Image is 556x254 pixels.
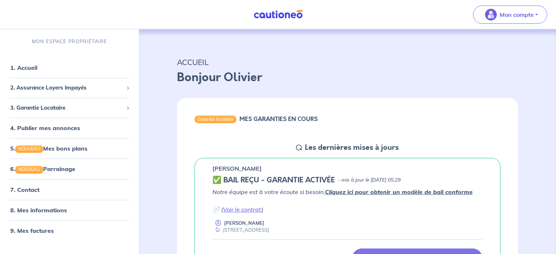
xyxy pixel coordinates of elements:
[177,69,518,86] p: Bonjour Olivier
[224,220,264,227] p: [PERSON_NAME]
[473,5,547,24] button: illu_account_valid_menu.svgMon compte
[212,164,262,173] p: [PERSON_NAME]
[239,115,318,122] h6: MES GARANTIES EN COURS
[251,10,306,19] img: Cautioneo
[212,176,335,185] h5: ✅ BAIL REÇU - GARANTIE ACTIVÉE
[3,121,136,135] div: 4. Publier mes annonces
[3,223,136,238] div: 9. Mes factures
[3,141,136,156] div: 5.NOUVEAUMes bons plans
[10,186,39,193] a: 7. Contact
[10,124,80,132] a: 4. Publier mes annonces
[305,143,399,152] h5: Les dernières mises à jours
[3,203,136,217] div: 8. Mes informations
[3,81,136,95] div: 2. Assurance Loyers Impayés
[3,60,136,75] div: 1. Accueil
[177,56,518,69] p: ACCUEIL
[10,64,37,71] a: 1. Accueil
[3,101,136,115] div: 3. Garantie Locataire
[194,115,237,123] div: Garantie locataire
[485,9,497,20] img: illu_account_valid_menu.svg
[10,165,75,173] a: 6.NOUVEAUParrainage
[212,206,263,213] em: 📄 ( )
[10,104,123,112] span: 3. Garantie Locataire
[223,206,261,213] a: Voir le contrat
[10,227,54,234] a: 9. Mes factures
[10,206,67,214] a: 8. Mes informations
[3,162,136,176] div: 6.NOUVEAUParrainage
[212,227,269,234] div: [STREET_ADDRESS]
[338,177,401,184] p: - mis à jour le [DATE] 05:29
[325,188,473,196] a: Cliquez ici pour obtenir un modèle de bail conforme
[32,38,107,45] p: MON ESPACE PROPRIÉTAIRE
[212,176,483,185] div: state: CONTRACT-VALIDATED, Context: IN-LANDLORD,IS-GL-CAUTION-IN-LANDLORD
[500,10,534,19] p: Mon compte
[3,182,136,197] div: 7. Contact
[10,84,123,92] span: 2. Assurance Loyers Impayés
[212,188,473,196] em: Notre équipe est à votre écoute si besoin.
[10,145,87,152] a: 5.NOUVEAUMes bons plans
